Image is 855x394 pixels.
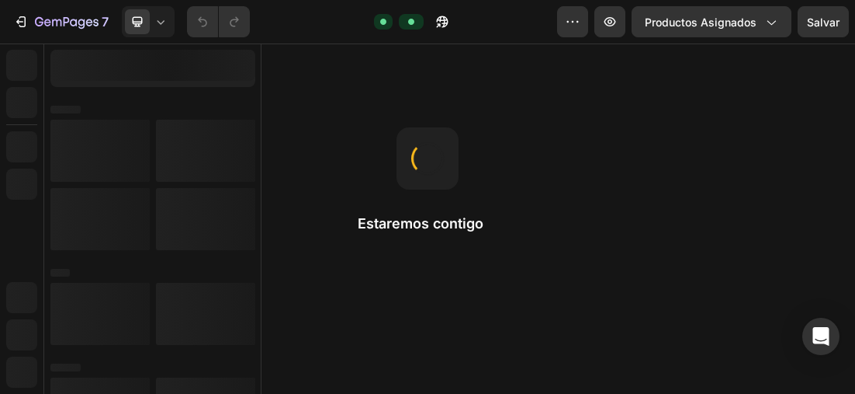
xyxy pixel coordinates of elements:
font: Estaremos contigo [358,215,483,232]
p: 7 [102,12,109,31]
div: Abra Intercom Messenger [802,318,839,355]
div: Deshacer/Rehacer [187,6,250,37]
span: Salvar [807,16,839,29]
span: Productos asignados [645,14,756,30]
button: 7 [6,6,116,37]
button: Salvar [798,6,849,37]
button: Productos asignados [632,6,791,37]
